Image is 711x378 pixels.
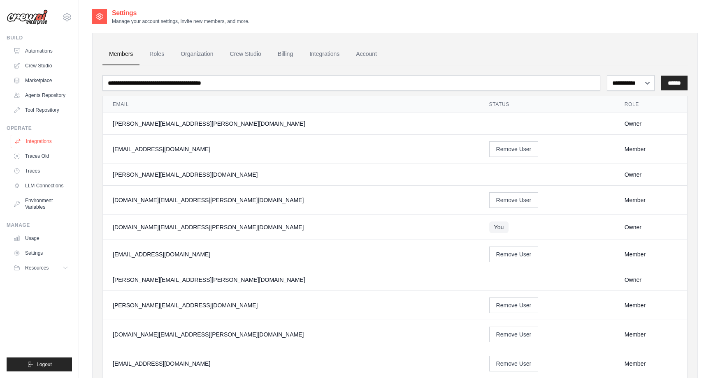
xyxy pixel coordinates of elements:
a: Marketplace [10,74,72,87]
a: Members [102,43,139,65]
a: Integrations [11,135,73,148]
div: Owner [625,223,677,231]
div: Operate [7,125,72,131]
div: Owner [625,120,677,128]
a: Crew Studio [10,59,72,72]
a: Agents Repository [10,89,72,102]
button: Logout [7,357,72,371]
button: Remove User [489,247,539,262]
img: Logo [7,9,48,25]
div: Owner [625,171,677,179]
span: Logout [37,361,52,368]
div: Owner [625,276,677,284]
div: [DOMAIN_NAME][EMAIL_ADDRESS][PERSON_NAME][DOMAIN_NAME] [113,223,469,231]
button: Remove User [489,141,539,157]
button: Remove User [489,192,539,208]
a: Traces [10,164,72,177]
a: LLM Connections [10,179,72,192]
span: Resources [25,265,49,271]
a: Settings [10,247,72,260]
a: Account [349,43,383,65]
a: Traces Old [10,150,72,163]
button: Remove User [489,356,539,371]
div: Member [625,196,677,204]
a: Environment Variables [10,194,72,214]
a: Integrations [303,43,346,65]
div: [EMAIL_ADDRESS][DOMAIN_NAME] [113,145,469,153]
div: Member [625,360,677,368]
a: Automations [10,44,72,58]
div: [PERSON_NAME][EMAIL_ADDRESS][PERSON_NAME][DOMAIN_NAME] [113,120,469,128]
div: [PERSON_NAME][EMAIL_ADDRESS][DOMAIN_NAME] [113,301,469,309]
div: [EMAIL_ADDRESS][DOMAIN_NAME] [113,360,469,368]
div: [PERSON_NAME][EMAIL_ADDRESS][DOMAIN_NAME] [113,171,469,179]
div: Build [7,35,72,41]
a: Crew Studio [223,43,268,65]
a: Usage [10,232,72,245]
div: Member [625,250,677,258]
p: Manage your account settings, invite new members, and more. [112,18,249,25]
a: Organization [174,43,220,65]
a: Billing [271,43,300,65]
div: Manage [7,222,72,228]
th: Role [615,96,687,113]
div: Member [625,145,677,153]
button: Resources [10,261,72,274]
div: [DOMAIN_NAME][EMAIL_ADDRESS][PERSON_NAME][DOMAIN_NAME] [113,196,469,204]
h2: Settings [112,8,249,18]
div: Member [625,330,677,339]
th: Status [479,96,615,113]
div: [DOMAIN_NAME][EMAIL_ADDRESS][PERSON_NAME][DOMAIN_NAME] [113,330,469,339]
a: Tool Repository [10,104,72,117]
th: Email [103,96,479,113]
div: Member [625,301,677,309]
button: Remove User [489,327,539,342]
a: Roles [143,43,171,65]
span: You [489,221,509,233]
div: [PERSON_NAME][EMAIL_ADDRESS][PERSON_NAME][DOMAIN_NAME] [113,276,469,284]
div: [EMAIL_ADDRESS][DOMAIN_NAME] [113,250,469,258]
button: Remove User [489,297,539,313]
